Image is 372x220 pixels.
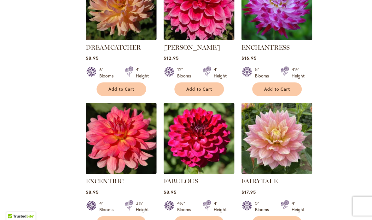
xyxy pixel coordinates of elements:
a: Dreamcatcher [85,37,155,43]
div: 12" Blooms [176,67,194,80]
a: [PERSON_NAME] [162,45,218,52]
a: Fairytale [240,169,310,175]
span: Add to Cart [262,87,288,93]
span: $12.95 [162,56,177,62]
div: 5" Blooms [253,200,271,213]
span: Add to Cart [185,87,211,93]
a: ENCHANTRESS [240,45,288,52]
button: Add to Cart [96,83,145,97]
span: $8.95 [85,189,98,195]
div: 5" Blooms [253,67,271,80]
div: 3½' Height [135,200,148,213]
span: Add to Cart [108,87,134,93]
img: Fairytale [240,104,310,174]
div: 4' Height [289,200,302,213]
span: $8.95 [162,189,175,195]
button: Add to Cart [250,83,299,97]
iframe: Launch Accessibility Center [5,198,22,215]
a: DREAMCATCHER [85,45,140,52]
div: 4½' Height [289,67,302,80]
a: FABULOUS [162,178,197,185]
a: EXCENTRIC [85,178,123,185]
span: $17.95 [240,189,254,195]
div: 4' Height [135,67,148,80]
a: Enchantress [240,37,310,43]
div: 4' Height [212,67,225,80]
img: FABULOUS [162,104,233,174]
div: 4½" Blooms [176,200,194,213]
span: $8.95 [85,56,98,62]
a: EMORY PAUL [162,37,233,43]
div: 4' Height [212,200,225,213]
a: FABULOUS [162,169,233,175]
img: EXCENTRIC [85,104,155,174]
div: 6" Blooms [99,67,116,80]
a: FAIRYTALE [240,178,276,185]
button: Add to Cart [173,83,222,97]
span: $16.95 [240,56,255,62]
div: 4" Blooms [99,200,116,213]
a: EXCENTRIC [85,169,155,175]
